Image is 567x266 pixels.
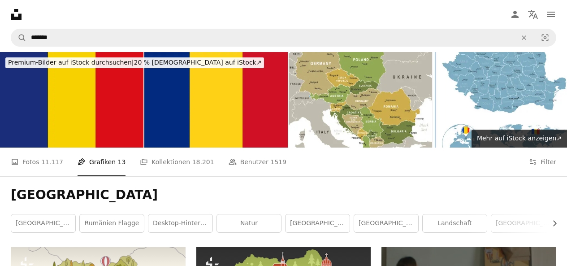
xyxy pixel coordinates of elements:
span: 1519 [270,157,286,167]
button: Löschen [514,29,534,46]
img: Rumänien-Flagge [144,52,288,148]
a: [GEOGRAPHIC_DATA] [286,214,350,232]
a: Startseite — Unsplash [11,9,22,20]
a: Mehr auf iStock anzeigen↗ [472,130,567,148]
span: 18.201 [192,157,214,167]
span: Mehr auf iStock anzeigen ↗ [477,135,562,142]
a: Desktop-Hintergrund [148,214,212,232]
a: [GEOGRAPHIC_DATA] (Stadt) [491,214,555,232]
button: Sprache [524,5,542,23]
a: Rumänien Flagge [80,214,144,232]
span: Premium-Bilder auf iStock durchsuchen | [8,59,134,66]
a: Natur [217,214,281,232]
span: 20 % [DEMOGRAPHIC_DATA] auf iStock ↗ [8,59,261,66]
button: Filter [529,148,556,176]
h1: [GEOGRAPHIC_DATA] [11,187,556,203]
button: Menü [542,5,560,23]
span: 11.117 [41,157,63,167]
button: Visuelle Suche [534,29,556,46]
a: Landschaft [423,214,487,232]
a: Benutzer 1519 [229,148,286,176]
a: [GEOGRAPHIC_DATA] [354,214,418,232]
button: Liste nach rechts verschieben [546,214,556,232]
a: Anmelden / Registrieren [506,5,524,23]
a: Fotos 11.117 [11,148,63,176]
form: Finden Sie Bildmaterial auf der ganzen Webseite [11,29,556,47]
button: Unsplash suchen [11,29,26,46]
a: Kollektionen 18.201 [140,148,214,176]
a: [GEOGRAPHIC_DATA] [11,214,75,232]
img: Central Europe Map. Vector colored map of Central Europe [289,52,432,148]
